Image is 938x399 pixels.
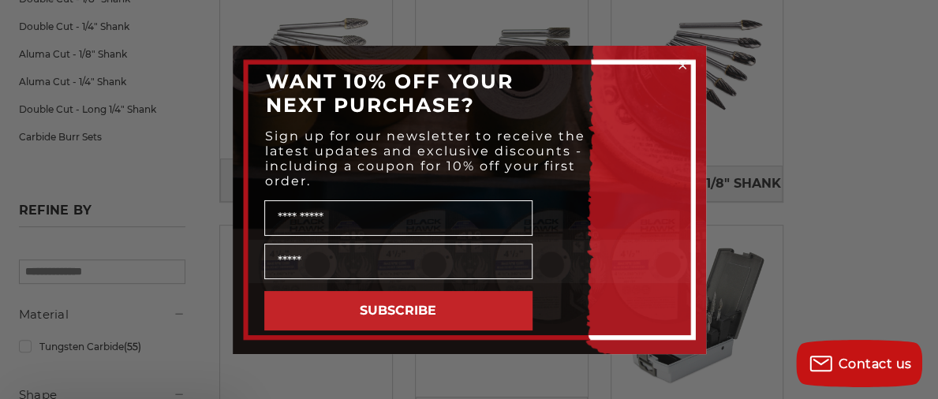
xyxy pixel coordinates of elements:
span: Sign up for our newsletter to receive the latest updates and exclusive discounts - including a co... [265,129,585,188]
input: Email [264,244,533,279]
button: SUBSCRIBE [264,291,533,330]
span: WANT 10% OFF YOUR NEXT PURCHASE? [266,69,514,117]
button: Contact us [796,340,922,387]
button: Close dialog [675,58,690,73]
span: Contact us [839,356,912,371]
